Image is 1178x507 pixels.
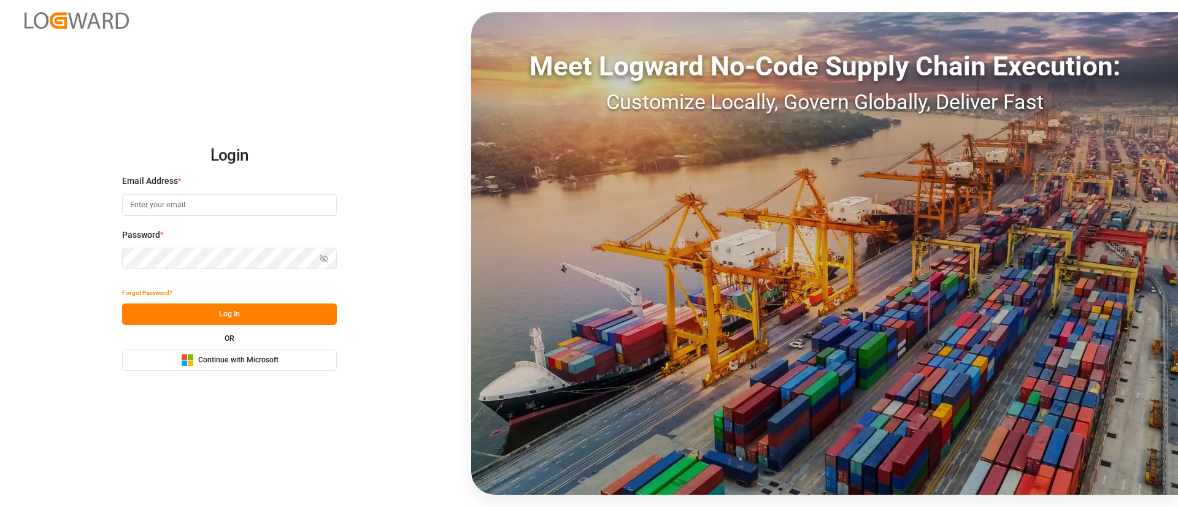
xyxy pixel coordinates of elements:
h2: Login [122,136,337,175]
div: Meet Logward No-Code Supply Chain Execution: [471,46,1178,86]
input: Enter your email [122,194,337,216]
span: Email Address [122,175,178,188]
button: Forgot Password? [122,282,172,303]
span: Password [122,229,160,242]
small: OR [225,335,234,342]
button: Log In [122,303,337,325]
img: Logward_new_orange.png [25,12,129,29]
button: Continue with Microsoft [122,349,337,371]
div: Customize Locally, Govern Globally, Deliver Fast [471,86,1178,118]
span: Continue with Microsoft [198,355,279,366]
